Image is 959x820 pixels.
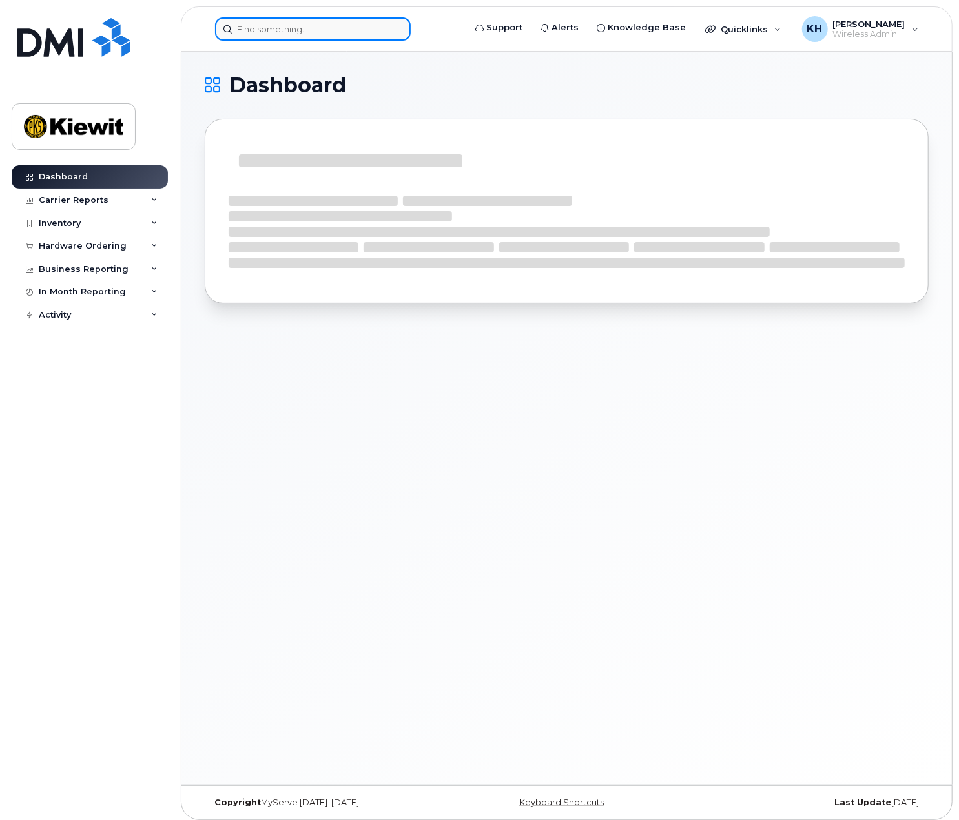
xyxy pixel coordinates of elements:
span: Dashboard [229,76,346,95]
div: MyServe [DATE]–[DATE] [205,797,446,808]
strong: Last Update [834,797,891,807]
a: Keyboard Shortcuts [519,797,604,807]
strong: Copyright [214,797,261,807]
div: [DATE] [687,797,929,808]
iframe: Messenger Launcher [903,764,949,810]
